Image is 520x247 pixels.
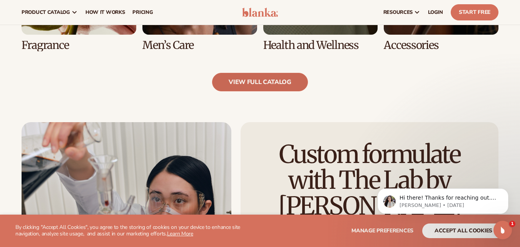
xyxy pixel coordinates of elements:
[22,9,70,15] span: product catalog
[262,141,477,219] h2: Custom formulate with The Lab by [PERSON_NAME]
[85,9,125,15] span: How It Works
[428,9,443,15] span: LOGIN
[366,172,520,226] iframe: Intercom notifications message
[383,9,413,15] span: resources
[422,223,505,238] button: accept all cookies
[132,9,153,15] span: pricing
[351,227,413,234] span: Manage preferences
[351,223,413,238] button: Manage preferences
[212,73,308,91] a: view full catalog
[242,8,278,17] img: logo
[15,224,257,237] p: By clicking "Accept All Cookies", you agree to the storing of cookies on your device to enhance s...
[451,4,498,20] a: Start Free
[167,230,193,237] a: Learn More
[509,221,515,227] span: 1
[493,221,512,239] iframe: Intercom live chat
